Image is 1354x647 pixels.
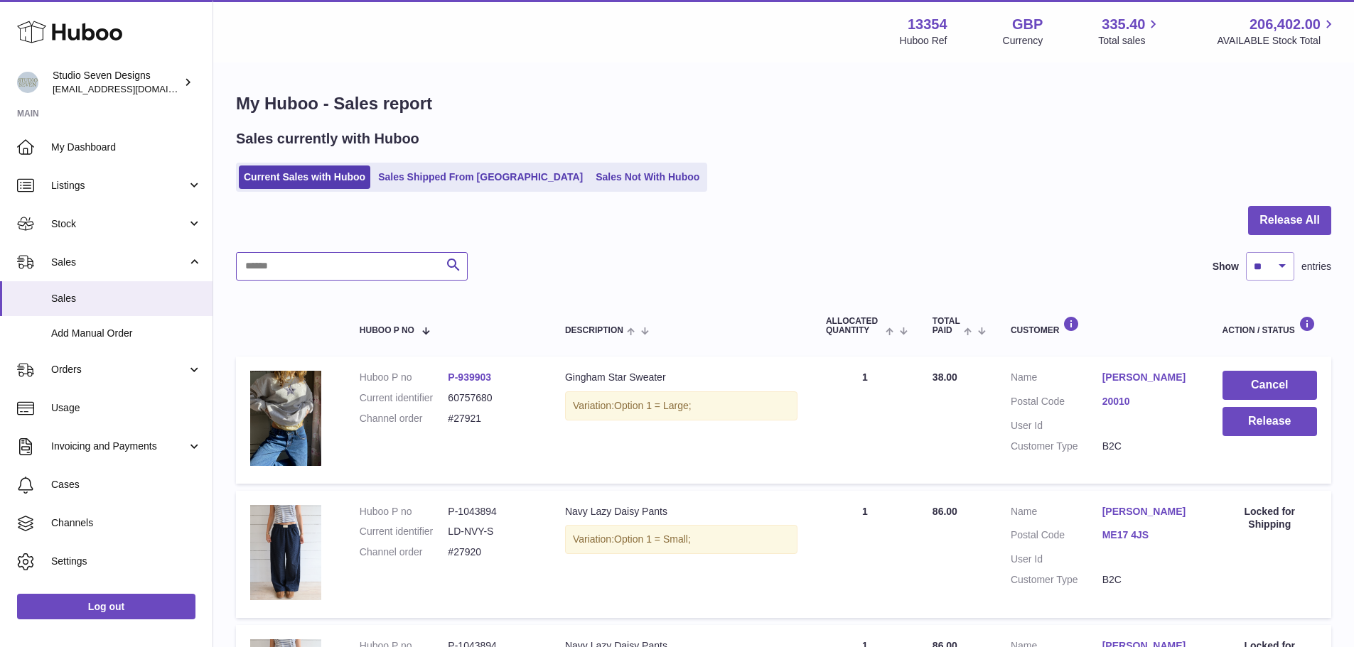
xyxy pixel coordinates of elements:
[1223,505,1317,532] div: Locked for Shipping
[1011,419,1102,433] dt: User Id
[17,72,38,93] img: internalAdmin-13354@internal.huboo.com
[51,363,187,376] span: Orders
[236,92,1331,115] h1: My Huboo - Sales report
[360,391,448,405] dt: Current identifier
[360,545,448,559] dt: Channel order
[51,217,187,231] span: Stock
[1223,407,1317,436] button: Release
[1011,573,1102,587] dt: Customer Type
[53,69,181,96] div: Studio Seven Designs
[1301,260,1331,273] span: entries
[360,371,448,384] dt: Huboo P no
[1217,34,1337,48] span: AVAILABLE Stock Total
[448,371,491,383] a: P-939903
[1011,371,1102,388] dt: Name
[448,391,537,405] dd: 60757680
[236,129,419,148] h2: Sales currently with Huboo
[565,391,797,420] div: Variation:
[826,317,882,335] span: ALLOCATED Quantity
[900,34,947,48] div: Huboo Ref
[812,357,918,483] td: 1
[448,525,537,538] dd: LD-NVY-S
[933,506,957,517] span: 86.00
[1217,15,1337,48] a: 206,402.00 AVAILABLE Stock Total
[51,478,202,491] span: Cases
[1102,528,1194,542] a: ME17 4JS
[360,412,448,425] dt: Channel order
[933,371,957,383] span: 38.00
[1223,316,1317,335] div: Action / Status
[1011,553,1102,566] dt: User Id
[448,412,537,425] dd: #27921
[1248,206,1331,235] button: Release All
[51,555,202,568] span: Settings
[51,440,187,453] span: Invoicing and Payments
[1098,34,1161,48] span: Total sales
[565,505,797,518] div: Navy Lazy Daisy Pants
[250,371,321,465] img: 7839DEDC-29C1-41D6-9988-EF02878BCF3A.heic
[565,371,797,384] div: Gingham Star Sweater
[933,317,960,335] span: Total paid
[1098,15,1161,48] a: 335.40 Total sales
[250,505,321,600] img: 1_2a0d6f80-86bb-49d4-9e1a-1b60289414d9.png
[360,505,448,518] dt: Huboo P no
[1011,505,1102,522] dt: Name
[448,505,537,518] dd: P-1043894
[908,15,947,34] strong: 13354
[1102,573,1194,587] dd: B2C
[239,165,370,189] a: Current Sales with Huboo
[1250,15,1321,34] span: 206,402.00
[51,141,202,154] span: My Dashboard
[360,525,448,538] dt: Current identifier
[1102,440,1194,453] dd: B2C
[51,401,202,415] span: Usage
[373,165,588,189] a: Sales Shipped From [GEOGRAPHIC_DATA]
[812,491,918,618] td: 1
[1011,528,1102,545] dt: Postal Code
[1102,505,1194,518] a: [PERSON_NAME]
[1213,260,1239,273] label: Show
[1223,371,1317,400] button: Cancel
[1011,440,1102,453] dt: Customer Type
[565,525,797,554] div: Variation:
[51,179,187,192] span: Listings
[1011,395,1102,412] dt: Postal Code
[51,516,202,530] span: Channels
[448,545,537,559] dd: #27920
[1011,316,1194,335] div: Customer
[565,326,623,335] span: Description
[17,594,195,619] a: Log out
[1102,15,1145,34] span: 335.40
[360,326,414,335] span: Huboo P no
[591,165,704,189] a: Sales Not With Huboo
[614,533,691,545] span: Option 1 = Small;
[614,400,692,411] span: Option 1 = Large;
[1012,15,1043,34] strong: GBP
[51,256,187,269] span: Sales
[51,292,202,305] span: Sales
[1003,34,1043,48] div: Currency
[51,327,202,340] span: Add Manual Order
[53,83,209,94] span: [EMAIL_ADDRESS][DOMAIN_NAME]
[1102,371,1194,384] a: [PERSON_NAME]
[1102,395,1194,408] a: 20010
